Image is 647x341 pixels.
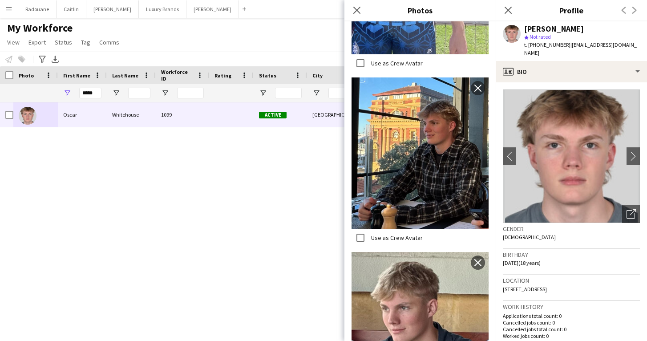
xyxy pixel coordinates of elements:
button: [PERSON_NAME] [186,0,239,18]
span: [DATE] (18 years) [503,260,541,266]
span: Active [259,112,287,118]
p: Applications total count: 0 [503,313,640,319]
button: Luxury Brands [139,0,186,18]
div: Whitehouse [107,102,156,127]
div: [PERSON_NAME] [524,25,584,33]
span: First Name [63,72,90,79]
input: City Filter Input [328,88,355,98]
span: Rating [214,72,231,79]
span: My Workforce [7,21,73,35]
input: Last Name Filter Input [128,88,150,98]
span: Comms [99,38,119,46]
button: Open Filter Menu [63,89,71,97]
h3: Photos [344,4,496,16]
h3: Location [503,276,640,284]
app-action-btn: Advanced filters [37,54,48,65]
div: Bio [496,61,647,82]
button: Radouane [18,0,57,18]
span: [STREET_ADDRESS] [503,286,547,292]
img: Crew avatar or photo [503,89,640,223]
span: Last Name [112,72,138,79]
img: Oscar Whitehouse [19,107,36,125]
div: Open photos pop-in [622,205,640,223]
div: Oscar [58,102,107,127]
label: Use as Crew Avatar [369,59,423,67]
a: View [4,37,23,48]
span: | [EMAIL_ADDRESS][DOMAIN_NAME] [524,41,637,56]
a: Tag [77,37,94,48]
a: Export [25,37,49,48]
span: [DEMOGRAPHIC_DATA] [503,234,556,240]
a: Status [51,37,76,48]
h3: Gender [503,225,640,233]
input: Workforce ID Filter Input [177,88,204,98]
app-action-btn: Export XLSX [50,54,61,65]
button: Open Filter Menu [259,89,267,97]
span: View [7,38,20,46]
input: Status Filter Input [275,88,302,98]
p: Cancelled jobs count: 0 [503,319,640,326]
span: Status [259,72,276,79]
span: Photo [19,72,34,79]
span: Export [28,38,46,46]
div: 1099 [156,102,209,127]
button: Caitlin [57,0,86,18]
button: Open Filter Menu [312,89,320,97]
label: Use as Crew Avatar [369,234,423,242]
div: [GEOGRAPHIC_DATA] [307,102,360,127]
span: t. [PHONE_NUMBER] [524,41,570,48]
span: Status [55,38,72,46]
a: Comms [96,37,123,48]
p: Worked jobs count: 0 [503,333,640,339]
button: Open Filter Menu [112,89,120,97]
button: [PERSON_NAME] [86,0,139,18]
h3: Work history [503,303,640,311]
button: Open Filter Menu [161,89,169,97]
h3: Profile [496,4,647,16]
img: Crew photo 1117859 [352,77,489,229]
h3: Birthday [503,251,640,259]
p: Cancelled jobs total count: 0 [503,326,640,333]
input: First Name Filter Input [79,88,101,98]
span: City [312,72,323,79]
span: Tag [81,38,90,46]
span: Not rated [530,33,551,40]
span: Workforce ID [161,69,193,82]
